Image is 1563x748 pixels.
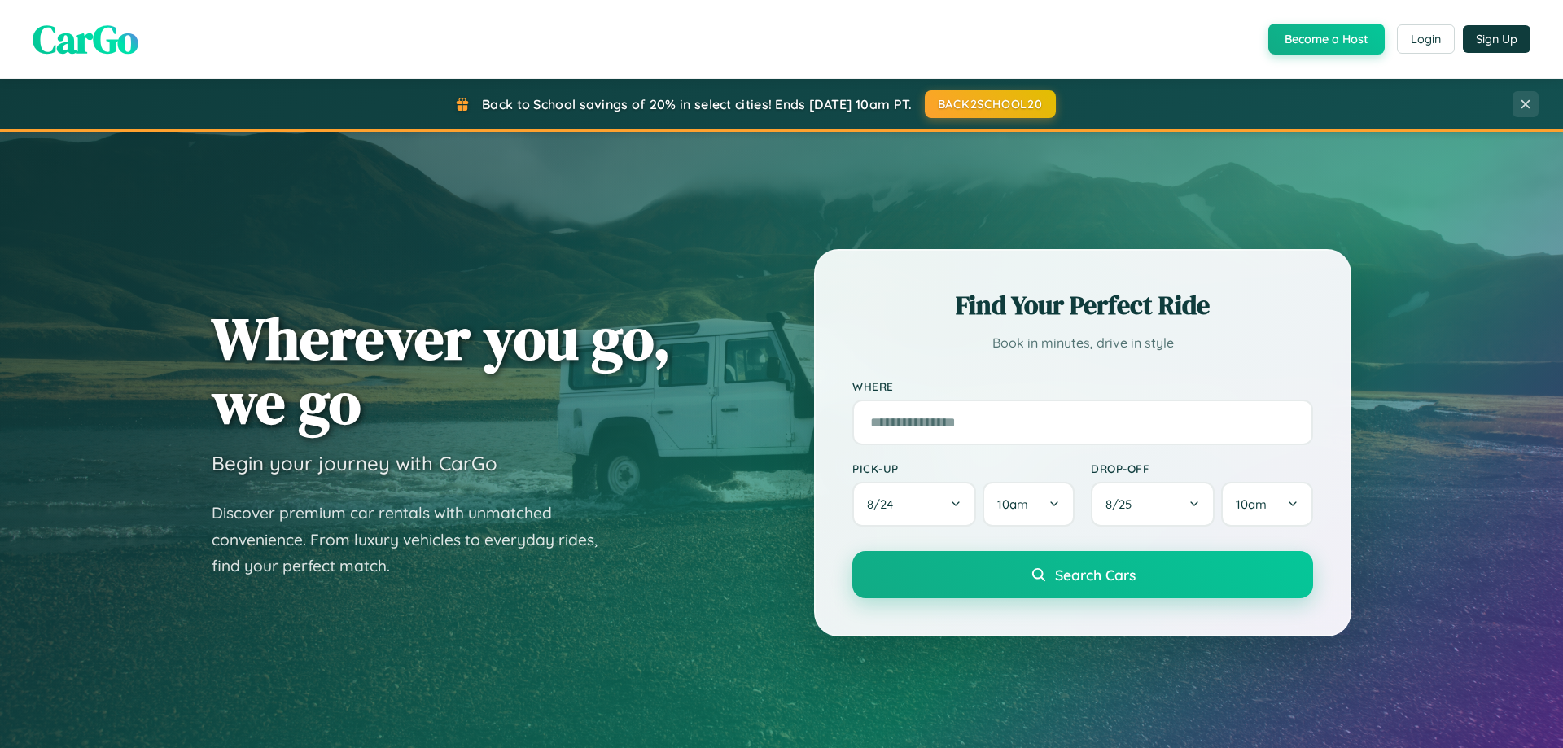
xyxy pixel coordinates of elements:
button: Login [1397,24,1455,54]
h1: Wherever you go, we go [212,306,671,435]
span: 10am [1236,496,1267,512]
h2: Find Your Perfect Ride [852,287,1313,323]
span: 8 / 24 [867,496,901,512]
button: BACK2SCHOOL20 [925,90,1056,118]
p: Book in minutes, drive in style [852,331,1313,355]
span: Back to School savings of 20% in select cities! Ends [DATE] 10am PT. [482,96,912,112]
button: Become a Host [1268,24,1385,55]
label: Pick-up [852,461,1075,475]
span: CarGo [33,12,138,66]
button: Search Cars [852,551,1313,598]
span: Search Cars [1055,566,1136,584]
button: 10am [1221,482,1313,527]
p: Discover premium car rentals with unmatched convenience. From luxury vehicles to everyday rides, ... [212,500,619,580]
span: 10am [997,496,1028,512]
button: 8/24 [852,482,976,527]
button: 10am [983,482,1075,527]
label: Where [852,379,1313,393]
button: Sign Up [1463,25,1530,53]
button: 8/25 [1091,482,1215,527]
label: Drop-off [1091,461,1313,475]
h3: Begin your journey with CarGo [212,451,497,475]
span: 8 / 25 [1105,496,1140,512]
